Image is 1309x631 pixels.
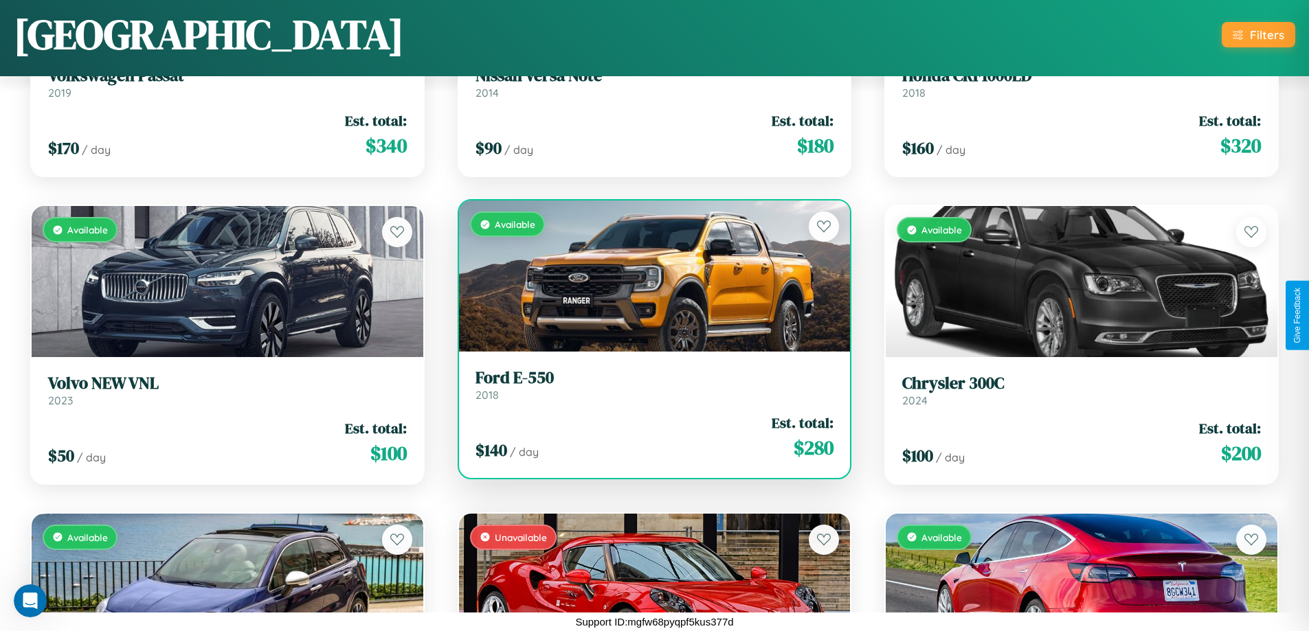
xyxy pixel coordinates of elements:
[67,224,108,236] span: Available
[476,137,502,159] span: $ 90
[902,137,934,159] span: $ 160
[476,66,834,100] a: Nissan Versa Note2014
[921,224,962,236] span: Available
[82,143,111,157] span: / day
[902,374,1261,407] a: Chrysler 300C2024
[48,393,73,407] span: 2023
[1293,288,1302,343] div: Give Feedback
[772,413,833,433] span: Est. total:
[476,66,834,86] h3: Nissan Versa Note
[476,388,499,402] span: 2018
[345,418,407,438] span: Est. total:
[476,439,507,461] span: $ 140
[366,132,407,159] span: $ 340
[476,368,834,402] a: Ford E-5502018
[48,66,407,100] a: Volkswagen Passat2019
[1222,22,1295,47] button: Filters
[902,66,1261,100] a: Honda CRF1000LD2018
[67,531,108,543] span: Available
[476,368,834,388] h3: Ford E-550
[1250,27,1284,42] div: Filters
[575,612,733,631] p: Support ID: mgfw68pyqpf5kus377d
[772,111,833,130] span: Est. total:
[14,6,404,62] h1: [GEOGRAPHIC_DATA]
[1199,111,1261,130] span: Est. total:
[1220,132,1261,159] span: $ 320
[48,374,407,407] a: Volvo NEW VNL2023
[1221,439,1261,467] span: $ 200
[902,374,1261,393] h3: Chrysler 300C
[77,450,106,464] span: / day
[48,66,407,86] h3: Volkswagen Passat
[902,86,926,100] span: 2018
[1199,418,1261,438] span: Est. total:
[495,218,535,230] span: Available
[48,374,407,393] h3: Volvo NEW VNL
[797,132,833,159] span: $ 180
[476,86,499,100] span: 2014
[921,531,962,543] span: Available
[902,393,928,407] span: 2024
[48,444,74,467] span: $ 50
[510,445,539,459] span: / day
[937,143,965,157] span: / day
[14,584,47,617] iframe: Intercom live chat
[370,439,407,467] span: $ 100
[504,143,533,157] span: / day
[48,86,71,100] span: 2019
[794,434,833,461] span: $ 280
[902,444,933,467] span: $ 100
[936,450,965,464] span: / day
[495,531,547,543] span: Unavailable
[48,137,79,159] span: $ 170
[345,111,407,130] span: Est. total:
[902,66,1261,86] h3: Honda CRF1000LD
